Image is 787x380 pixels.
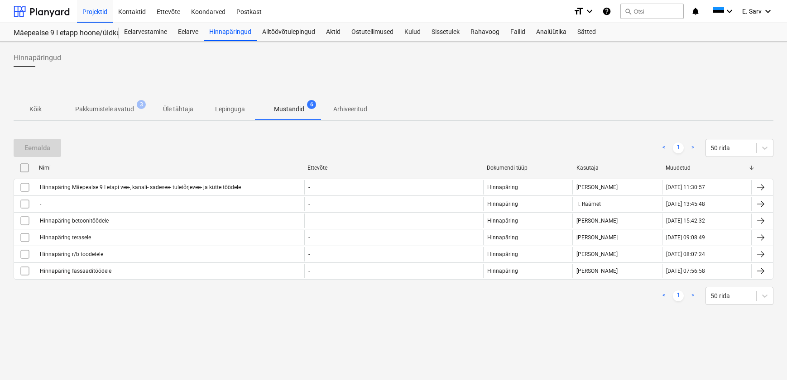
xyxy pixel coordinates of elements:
p: Lepinguga [215,104,245,114]
a: Previous page [658,290,669,301]
div: [DATE] 11:30:57 [666,184,705,190]
div: Mäepealse 9 I etapp hoone/üldkulud//maatööd (2101988//2101671) [14,28,108,38]
div: [PERSON_NAME] [572,230,662,245]
div: Hinnapäring [487,184,518,190]
a: Sissetulek [426,23,465,41]
a: Page 1 is your current page [673,290,684,301]
p: Kõik [24,104,46,114]
i: keyboard_arrow_down [763,6,773,17]
i: keyboard_arrow_down [584,6,595,17]
div: Dokumendi tüüp [487,165,569,171]
div: - [308,218,310,224]
div: [DATE] 08:07:24 [666,251,705,257]
div: Hinnapäring [487,201,518,207]
div: - [308,268,310,274]
p: Arhiveeritud [333,104,367,114]
div: - [308,234,310,241]
div: Hinnapäring betoonitöödele [40,218,109,224]
a: Failid [505,23,531,41]
div: - [308,201,310,207]
span: 3 [137,100,146,109]
span: E. Sarv [742,8,762,15]
div: - [308,251,310,257]
div: - [308,184,310,190]
a: Previous page [658,142,669,153]
span: 6 [307,100,316,109]
a: Aktid [321,23,346,41]
div: [DATE] 15:42:32 [666,218,705,224]
div: [PERSON_NAME] [572,214,662,228]
div: T. Räämet [572,197,662,211]
div: Hinnapäring fassaaditöödele [40,268,111,274]
a: Alltöövõtulepingud [257,23,321,41]
a: Kulud [399,23,426,41]
div: [PERSON_NAME] [572,180,662,195]
p: Üle tähtaja [163,104,193,114]
div: - [40,201,41,207]
a: Next page [687,142,698,153]
div: Hinnapäring [487,234,518,241]
div: Hinnapäring [487,218,518,224]
iframe: Chat Widget [742,337,787,380]
div: [DATE] 09:08:49 [666,234,705,241]
i: keyboard_arrow_down [724,6,735,17]
i: notifications [691,6,700,17]
p: Mustandid [274,104,304,114]
a: Eelarve [173,23,204,41]
div: Nimi [39,165,300,171]
div: Hinnapäring Mäepealse 9 I etapi vee-, kanali- sadevee- tuletõrjevee- ja kütte töödele [40,184,241,190]
span: search [624,8,632,15]
div: [PERSON_NAME] [572,247,662,261]
button: Otsi [620,4,684,19]
span: Hinnapäringud [14,52,61,63]
a: Next page [687,290,698,301]
a: Sätted [572,23,601,41]
div: Ettevõte [307,165,480,171]
i: Abikeskus [602,6,611,17]
a: Analüütika [531,23,572,41]
a: Eelarvestamine [119,23,173,41]
div: Hinnapäring r/b toodetele [40,251,103,257]
div: [PERSON_NAME] [572,264,662,278]
i: format_size [573,6,584,17]
div: Hinnapäring [487,251,518,257]
div: [DATE] 07:56:58 [666,268,705,274]
div: Muudetud [666,165,748,171]
div: [DATE] 13:45:48 [666,201,705,207]
p: Pakkumistele avatud [75,104,134,114]
div: Hinnapäring terasele [40,234,91,241]
div: Kasutaja [576,165,659,171]
a: Ostutellimused [346,23,399,41]
a: Page 1 is your current page [673,142,684,153]
div: Hinnapäring [487,268,518,274]
a: Rahavoog [465,23,505,41]
a: Hinnapäringud [204,23,257,41]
